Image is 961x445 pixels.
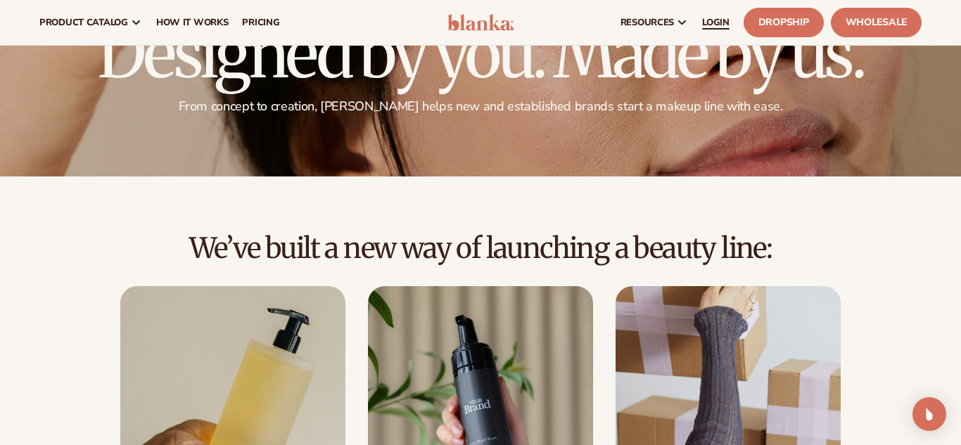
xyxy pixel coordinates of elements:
h1: Designed by you. Made by us. [39,20,922,87]
div: Open Intercom Messenger [912,397,946,431]
span: product catalog [39,17,128,28]
a: Wholesale [831,8,922,37]
h2: We’ve built a new way of launching a beauty line: [39,233,922,264]
a: Dropship [744,8,824,37]
img: logo [447,14,514,31]
span: How It Works [156,17,229,28]
span: pricing [242,17,279,28]
span: resources [620,17,674,28]
p: From concept to creation, [PERSON_NAME] helps new and established brands start a makeup line with... [39,98,922,115]
span: LOGIN [702,17,730,28]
